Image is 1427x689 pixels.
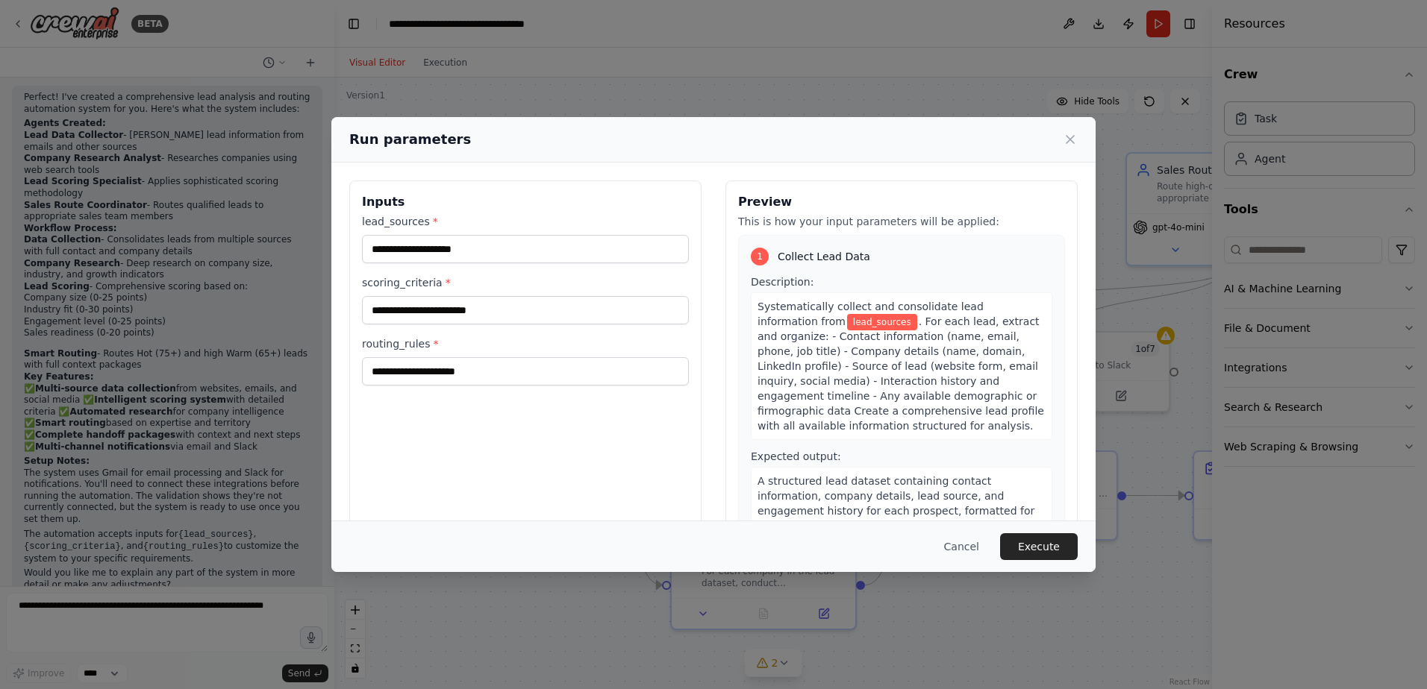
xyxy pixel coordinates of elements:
button: Execute [1000,533,1078,560]
h2: Run parameters [349,129,471,150]
span: Collect Lead Data [778,249,870,264]
div: 1 [751,248,769,265]
h3: Preview [738,193,1065,211]
span: Expected output: [751,450,841,462]
span: A structured lead dataset containing contact information, company details, lead source, and engag... [758,475,1034,532]
label: routing_rules [362,336,689,351]
span: Variable: lead_sources [847,314,917,330]
h3: Inputs [362,193,689,211]
span: Description: [751,276,814,288]
button: Cancel [932,533,991,560]
span: Systematically collect and consolidate lead information from [758,301,984,327]
label: lead_sources [362,214,689,229]
p: This is how your input parameters will be applied: [738,214,1065,229]
label: scoring_criteria [362,275,689,290]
